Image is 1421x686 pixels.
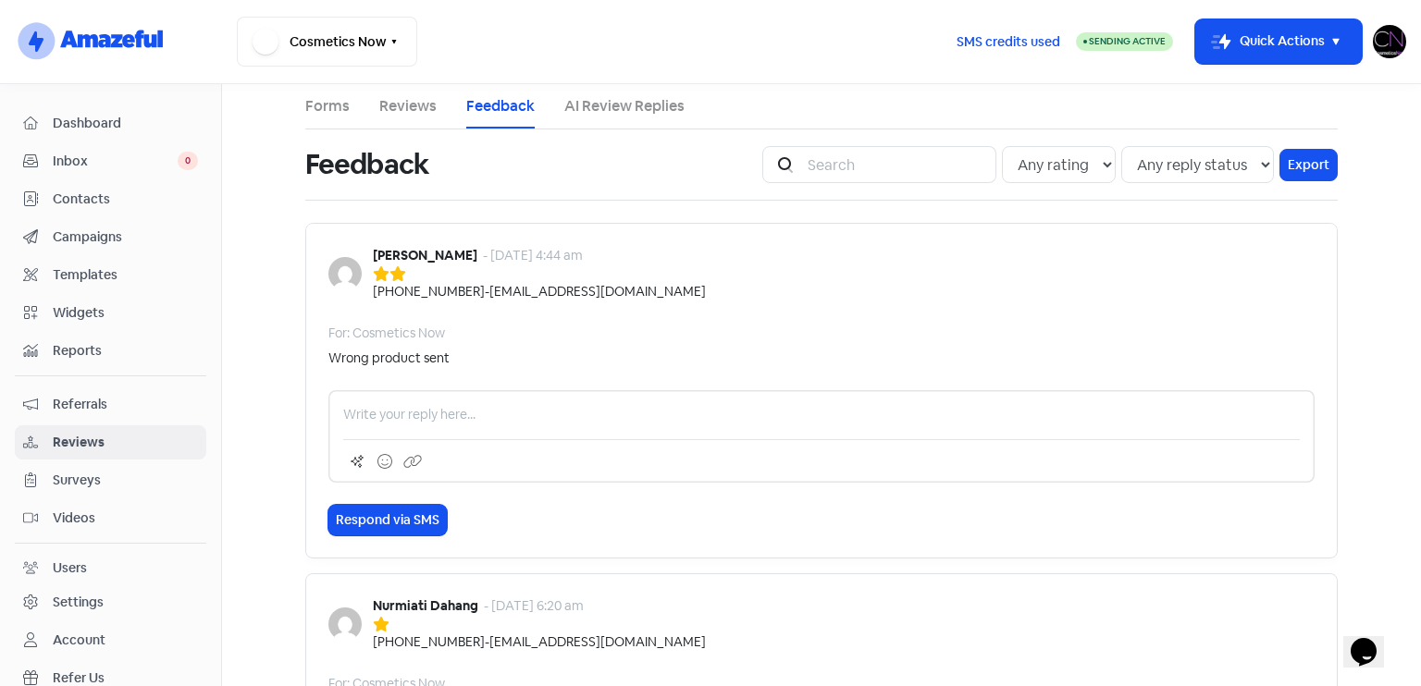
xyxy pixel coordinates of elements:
[178,152,198,170] span: 0
[941,31,1076,50] a: SMS credits used
[15,585,206,619] a: Settings
[53,114,198,133] span: Dashboard
[373,247,477,263] b: [PERSON_NAME]
[15,220,206,254] a: Campaigns
[328,505,447,535] button: Respond via SMS
[15,296,206,330] a: Widgets
[53,341,198,361] span: Reports
[564,95,685,117] a: AI Review Replies
[797,146,996,183] input: Search
[53,395,198,414] span: Referrals
[373,282,485,301] div: [PHONE_NUMBER]
[305,95,350,117] a: Forms
[15,623,206,657] a: Account
[53,303,198,323] span: Widgets
[485,282,489,301] div: -
[1195,19,1362,64] button: Quick Actions
[15,106,206,141] a: Dashboard
[483,246,583,265] div: - [DATE] 4:44 am
[373,597,478,614] b: Nurmiati Dahang
[53,433,198,452] span: Reviews
[373,632,485,652] div: [PHONE_NUMBER]
[15,463,206,497] a: Surveys
[1373,25,1406,58] img: User
[53,471,198,490] span: Surveys
[53,593,104,612] div: Settings
[305,135,428,194] h1: Feedback
[15,501,206,535] a: Videos
[15,551,206,585] a: Users
[485,632,489,652] div: -
[53,265,198,285] span: Templates
[957,32,1060,52] span: SMS credits used
[489,282,706,301] div: [EMAIL_ADDRESS][DOMAIN_NAME]
[53,190,198,209] span: Contacts
[237,17,417,67] button: Cosmetics Now
[53,152,178,171] span: Inbox
[328,607,362,641] img: Image
[328,324,445,343] div: For: Cosmetics Now
[1076,31,1173,53] a: Sending Active
[53,631,105,650] div: Account
[328,349,450,368] div: Wrong product sent
[15,387,206,422] a: Referrals
[53,508,198,528] span: Videos
[15,425,206,459] a: Reviews
[53,558,87,578] div: Users
[15,144,206,178] a: Inbox 0
[328,257,362,290] img: Image
[489,632,706,652] div: [EMAIL_ADDRESS][DOMAIN_NAME]
[53,227,198,247] span: Campaigns
[1343,612,1402,668] iframe: chat widget
[15,182,206,216] a: Contacts
[379,95,437,117] a: Reviews
[15,334,206,368] a: Reports
[1279,149,1338,181] a: Export
[15,258,206,292] a: Templates
[1089,35,1166,47] span: Sending Active
[466,95,535,117] a: Feedback
[484,596,584,616] div: - [DATE] 6:20 am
